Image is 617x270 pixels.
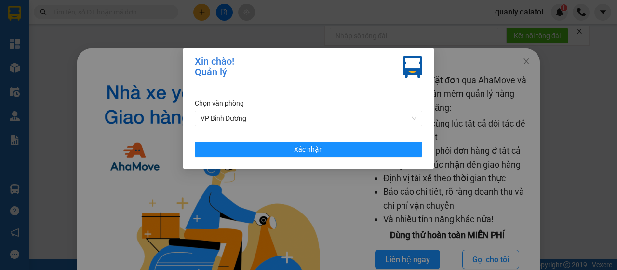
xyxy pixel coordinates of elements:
img: vxr-icon [403,56,422,78]
div: Xin chào! Quản lý [195,56,234,78]
span: Xác nhận [294,144,323,155]
button: Xác nhận [195,142,422,157]
div: Chọn văn phòng [195,98,422,109]
span: VP Bình Dương [201,111,416,126]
